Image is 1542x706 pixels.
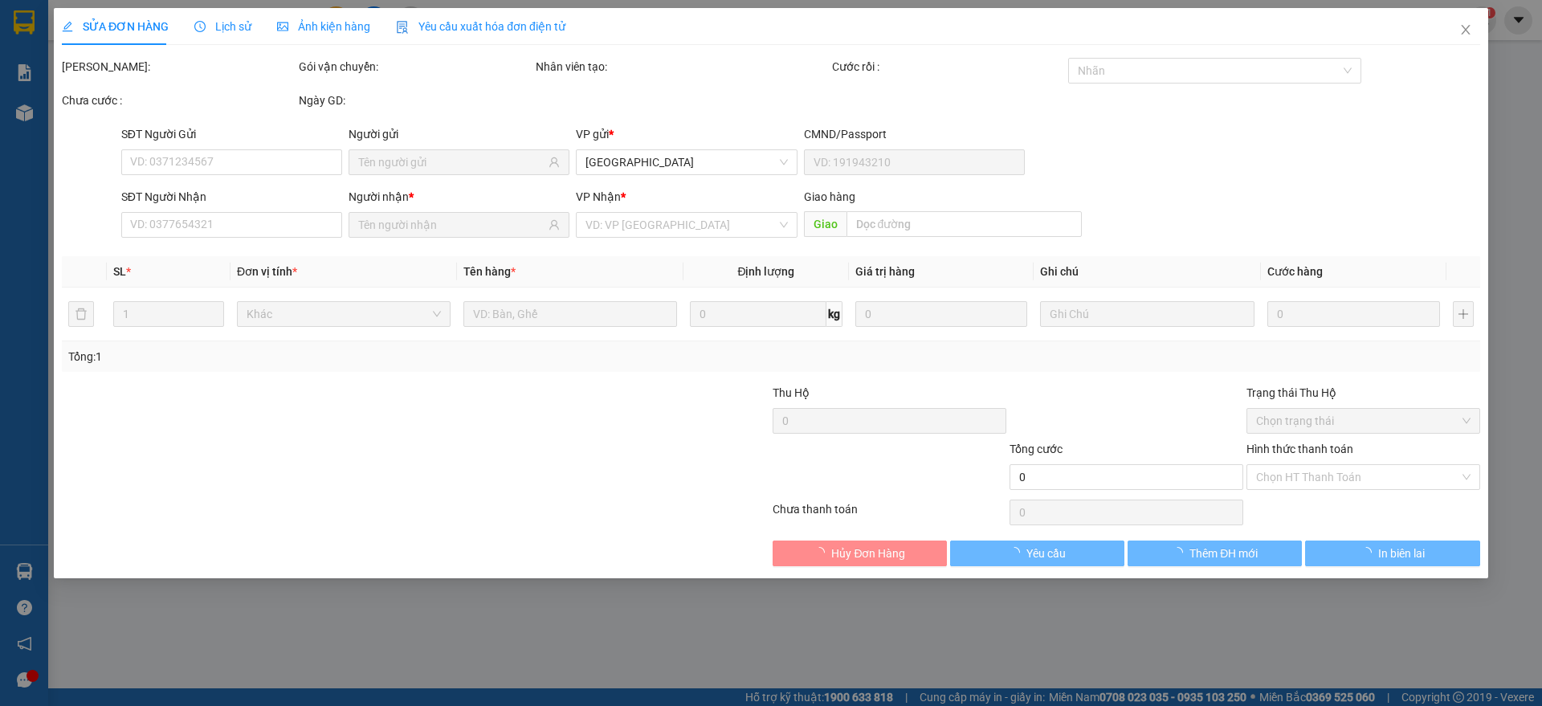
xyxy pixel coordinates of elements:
th: Ghi chú [1034,256,1261,288]
span: Chọn trạng thái [1256,409,1471,433]
button: Thêm ĐH mới [1128,541,1302,566]
div: Cước rồi : [832,58,1066,75]
span: Lịch sử [194,20,251,33]
span: Thêm ĐH mới [1189,545,1258,562]
span: In biên lai [1378,545,1425,562]
span: loading [1172,547,1189,558]
span: loading [1360,547,1378,558]
span: VP Nhận [577,190,622,203]
span: loading [1009,547,1026,558]
span: Tên hàng [463,265,516,278]
input: VD: Bàn, Ghế [463,301,677,327]
span: Đơn vị tính [237,265,297,278]
button: Hủy Đơn Hàng [773,541,947,566]
span: Nha Trang [586,150,788,174]
button: Yêu cầu [950,541,1124,566]
span: close [1459,23,1472,36]
span: user [549,219,561,231]
label: Hình thức thanh toán [1246,443,1353,455]
input: 0 [1267,301,1440,327]
span: Giao hàng [804,190,855,203]
span: loading [814,547,832,558]
span: Tổng cước [1010,443,1063,455]
input: Ghi Chú [1041,301,1254,327]
span: Cước hàng [1267,265,1323,278]
span: SỬA ĐƠN HÀNG [62,20,169,33]
span: clock-circle [194,21,206,32]
span: Định lượng [738,265,795,278]
input: Tên người gửi [358,153,545,171]
div: Người gửi [349,125,569,143]
div: VP gửi [577,125,798,143]
span: Yêu cầu [1026,545,1066,562]
button: delete [68,301,94,327]
span: kg [826,301,842,327]
div: Ngày GD: [299,92,532,109]
span: Thu Hộ [773,386,810,399]
div: Trạng thái Thu Hộ [1246,384,1480,402]
div: [PERSON_NAME]: [62,58,296,75]
div: Chưa cước : [62,92,296,109]
span: Ảnh kiện hàng [277,20,370,33]
div: Người nhận [349,188,569,206]
span: Giá trị hàng [855,265,915,278]
button: In biên lai [1306,541,1480,566]
span: SL [113,265,126,278]
input: Tên người nhận [358,216,545,234]
span: user [549,157,561,168]
div: CMND/Passport [804,125,1025,143]
input: Dọc đường [846,211,1082,237]
div: Nhân viên tạo: [536,58,829,75]
span: Giao [804,211,846,237]
button: plus [1453,301,1474,327]
span: Yêu cầu xuất hóa đơn điện tử [396,20,565,33]
img: icon [396,21,409,34]
button: Close [1443,8,1488,53]
div: Gói vận chuyển: [299,58,532,75]
span: picture [277,21,288,32]
div: SĐT Người Gửi [121,125,342,143]
input: VD: 191943210 [804,149,1025,175]
div: Tổng: 1 [68,348,595,365]
input: 0 [855,301,1028,327]
span: edit [62,21,73,32]
span: Hủy Đơn Hàng [832,545,906,562]
div: Chưa thanh toán [771,500,1008,528]
div: SĐT Người Nhận [121,188,342,206]
span: Khác [247,302,441,326]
